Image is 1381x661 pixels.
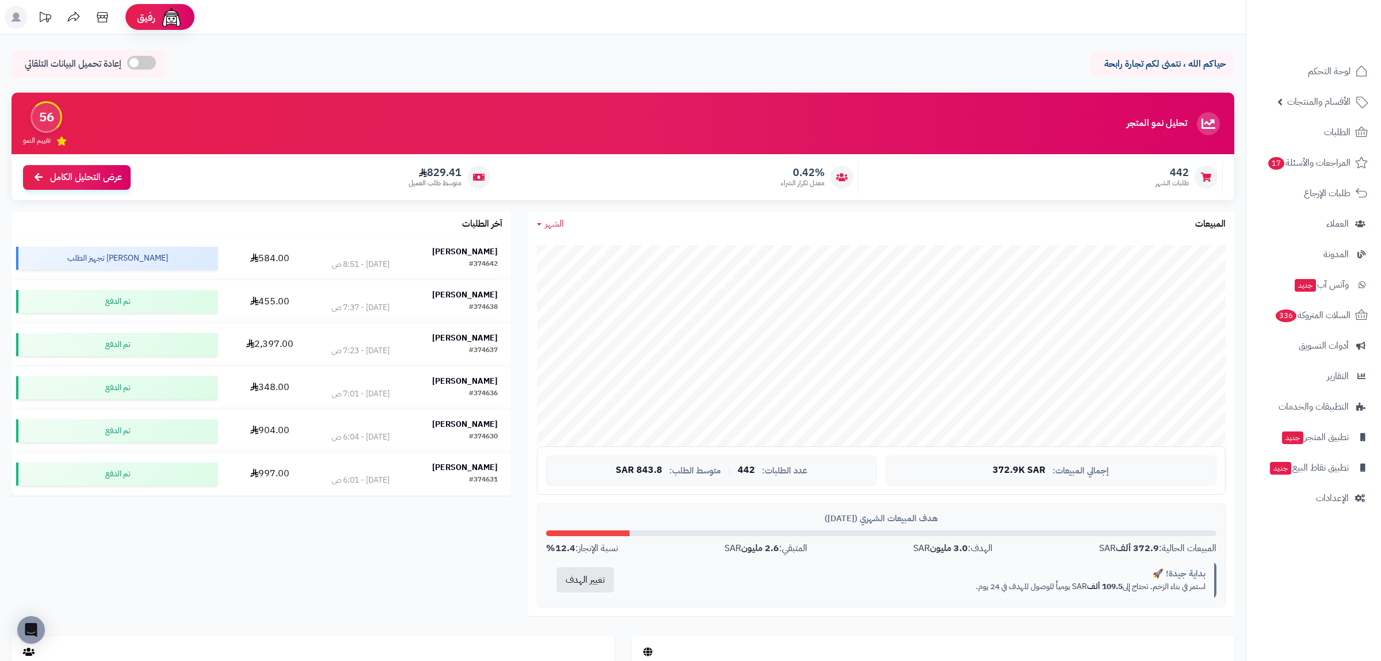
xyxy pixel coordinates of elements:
a: العملاء [1253,210,1374,238]
div: [DATE] - 7:37 ص [331,302,390,314]
span: 17 [1268,157,1284,170]
span: تطبيق نقاط البيع [1269,460,1349,476]
div: #374636 [469,388,498,400]
span: الأقسام والمنتجات [1287,94,1351,110]
span: متوسط الطلب: [669,466,721,476]
h3: المبيعات [1195,219,1226,230]
td: 2,397.00 [222,323,318,366]
div: نسبة الإنجاز: [546,542,618,555]
a: تحديثات المنصة [30,6,59,32]
a: تطبيق نقاط البيعجديد [1253,454,1374,482]
span: العملاء [1326,216,1349,232]
span: 0.42% [781,166,825,179]
div: هدف المبيعات الشهري ([DATE]) [546,513,1216,525]
strong: 3.0 مليون [930,541,968,555]
td: 904.00 [222,410,318,452]
a: الطلبات [1253,119,1374,146]
span: الإعدادات [1316,490,1349,506]
div: تم الدفع [16,333,218,356]
div: الهدف: SAR [913,542,993,555]
strong: [PERSON_NAME] [432,289,498,301]
div: تم الدفع [16,290,218,313]
span: عرض التحليل الكامل [50,171,122,184]
td: 455.00 [222,280,318,323]
span: جديد [1270,462,1291,475]
strong: 12.4% [546,541,575,555]
div: [DATE] - 7:23 ص [331,345,390,357]
strong: [PERSON_NAME] [432,418,498,430]
td: 584.00 [222,237,318,280]
span: المراجعات والأسئلة [1267,155,1351,171]
span: وآتس آب [1294,277,1349,293]
span: عدد الطلبات: [762,466,807,476]
span: إعادة تحميل البيانات التلقائي [25,58,121,71]
div: Open Intercom Messenger [17,616,45,644]
span: إجمالي المبيعات: [1052,466,1109,476]
div: #374638 [469,302,498,314]
strong: [PERSON_NAME] [432,461,498,473]
p: استمر في بناء الزخم. تحتاج إلى SAR يومياً للوصول للهدف في 24 يوم. [633,581,1205,593]
span: متوسط طلب العميل [409,178,461,188]
strong: 2.6 مليون [741,541,779,555]
a: المراجعات والأسئلة17 [1253,149,1374,177]
div: [DATE] - 6:04 ص [331,431,390,443]
h3: تحليل نمو المتجر [1127,119,1187,129]
span: أدوات التسويق [1299,338,1349,354]
a: الإعدادات [1253,484,1374,512]
div: المتبقي: SAR [724,542,807,555]
strong: [PERSON_NAME] [432,332,498,344]
div: [DATE] - 8:51 ص [331,259,390,270]
span: 336 [1275,310,1297,323]
span: معدل تكرار الشراء [781,178,825,188]
div: [PERSON_NAME] تجهيز الطلب [16,247,218,270]
div: تم الدفع [16,419,218,442]
div: [DATE] - 6:01 ص [331,475,390,486]
span: تقييم النمو [23,136,51,146]
span: لوحة التحكم [1308,63,1351,79]
button: تغيير الهدف [556,567,614,593]
h3: آخر الطلبات [462,219,502,230]
a: طلبات الإرجاع [1253,179,1374,207]
span: 843.8 SAR [616,465,662,476]
img: logo-2.png [1303,9,1370,33]
div: #374642 [469,259,498,270]
div: تم الدفع [16,376,218,399]
a: المدونة [1253,240,1374,268]
a: التقارير [1253,362,1374,390]
img: ai-face.png [160,6,183,29]
span: التقارير [1327,368,1349,384]
td: 348.00 [222,366,318,409]
span: تطبيق المتجر [1281,429,1349,445]
span: 829.41 [409,166,461,179]
a: تطبيق المتجرجديد [1253,423,1374,451]
span: 442 [1155,166,1189,179]
span: الشهر [545,217,564,231]
p: حياكم الله ، نتمنى لكم تجارة رابحة [1099,58,1226,71]
strong: 109.5 ألف [1087,580,1123,593]
td: 997.00 [222,453,318,495]
a: السلات المتروكة336 [1253,301,1374,329]
div: [DATE] - 7:01 ص [331,388,390,400]
strong: [PERSON_NAME] [432,246,498,258]
span: طلبات الإرجاع [1304,185,1351,201]
strong: 372.9 ألف [1116,541,1159,555]
span: طلبات الشهر [1155,178,1189,188]
span: جديد [1295,279,1316,292]
div: #374631 [469,475,498,486]
a: لوحة التحكم [1253,58,1374,85]
div: تم الدفع [16,463,218,486]
span: جديد [1282,431,1303,444]
a: أدوات التسويق [1253,332,1374,360]
a: عرض التحليل الكامل [23,165,131,190]
div: #374630 [469,431,498,443]
strong: [PERSON_NAME] [432,375,498,387]
a: التطبيقات والخدمات [1253,393,1374,421]
a: الشهر [537,217,564,231]
span: التطبيقات والخدمات [1279,399,1349,415]
span: | [728,466,731,475]
span: المدونة [1323,246,1349,262]
span: الطلبات [1324,124,1351,140]
span: السلات المتروكة [1275,307,1351,323]
span: رفيق [137,10,155,24]
div: بداية جيدة! 🚀 [633,568,1205,580]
